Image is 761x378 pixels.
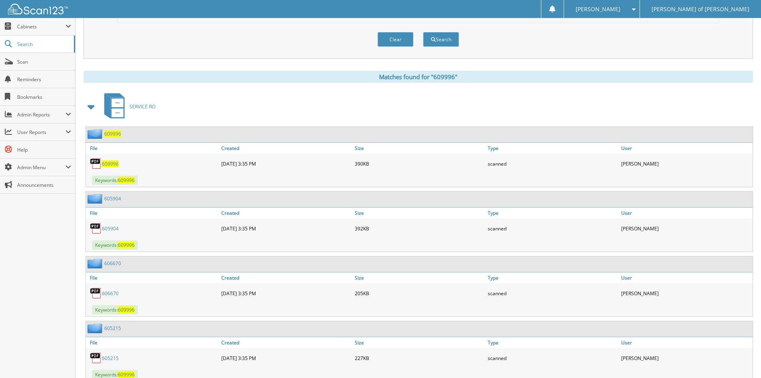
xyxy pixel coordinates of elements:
[104,130,121,137] a: 609996
[353,272,486,283] a: Size
[619,156,753,172] div: [PERSON_NAME]
[102,355,119,362] a: 605215
[576,7,620,12] span: [PERSON_NAME]
[219,272,353,283] a: Created
[619,285,753,301] div: [PERSON_NAME]
[378,32,413,47] button: Clear
[17,94,71,100] span: Bookmarks
[486,272,619,283] a: Type
[353,156,486,172] div: 390KB
[219,220,353,236] div: [DATE] 3:35 PM
[90,352,102,364] img: PDF.png
[219,143,353,154] a: Created
[353,350,486,366] div: 227KB
[17,164,66,171] span: Admin Menu
[486,337,619,348] a: Type
[118,371,135,378] span: 609996
[486,285,619,301] div: scanned
[353,285,486,301] div: 205KB
[619,143,753,154] a: User
[17,111,66,118] span: Admin Reports
[353,208,486,218] a: Size
[90,158,102,170] img: PDF.png
[92,176,138,185] span: Keywords:
[486,220,619,236] div: scanned
[8,4,68,14] img: scan123-logo-white.svg
[83,71,753,83] div: Matches found for "609996"
[17,182,71,188] span: Announcements
[486,208,619,218] a: Type
[219,285,353,301] div: [DATE] 3:35 PM
[87,194,104,204] img: folder2.png
[619,337,753,348] a: User
[102,160,119,167] a: 609996
[423,32,459,47] button: Search
[86,143,219,154] a: File
[92,240,138,250] span: Keywords:
[619,350,753,366] div: [PERSON_NAME]
[219,156,353,172] div: [DATE] 3:35 PM
[17,146,71,153] span: Help
[118,306,135,313] span: 609996
[353,337,486,348] a: Size
[104,325,121,332] a: 605215
[102,225,119,232] a: 605904
[17,23,66,30] span: Cabinets
[619,272,753,283] a: User
[17,41,70,48] span: Search
[219,337,353,348] a: Created
[129,103,155,110] span: SERVICE RO
[90,287,102,299] img: PDF.png
[104,195,121,202] a: 605904
[486,156,619,172] div: scanned
[87,258,104,268] img: folder2.png
[721,340,761,378] iframe: Chat Widget
[86,272,219,283] a: File
[219,350,353,366] div: [DATE] 3:35 PM
[102,290,119,297] a: 606670
[353,220,486,236] div: 392KB
[17,58,71,65] span: Scan
[619,208,753,218] a: User
[652,7,749,12] span: [PERSON_NAME] of [PERSON_NAME]
[92,305,138,314] span: Keywords:
[86,208,219,218] a: File
[87,129,104,139] img: folder2.png
[353,143,486,154] a: Size
[118,242,135,248] span: 609996
[90,222,102,234] img: PDF.png
[486,143,619,154] a: Type
[486,350,619,366] div: scanned
[104,260,121,267] a: 606670
[619,220,753,236] div: [PERSON_NAME]
[219,208,353,218] a: Created
[17,76,71,83] span: Reminders
[99,91,155,122] a: SERVICE RO
[86,337,219,348] a: File
[87,323,104,333] img: folder2.png
[118,177,135,184] span: 609996
[17,129,66,136] span: User Reports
